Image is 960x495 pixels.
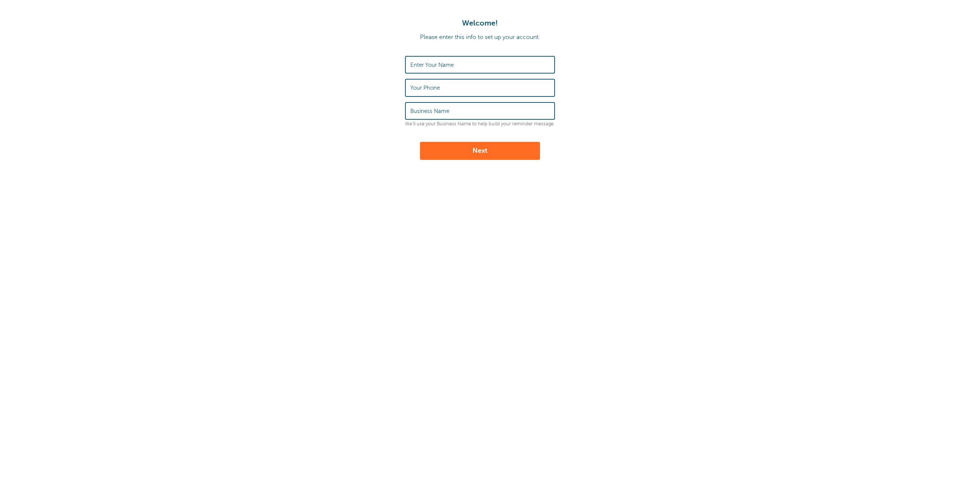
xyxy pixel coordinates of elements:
label: Your Phone [410,84,440,91]
label: Enter Your Name [410,62,454,68]
p: We'll use your Business Name to help build your reminder message. [405,121,555,127]
h1: Welcome! [7,19,952,28]
label: Business Name [410,108,449,114]
p: Please enter this info to set up your account. [7,34,952,41]
button: Next [420,142,540,160]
